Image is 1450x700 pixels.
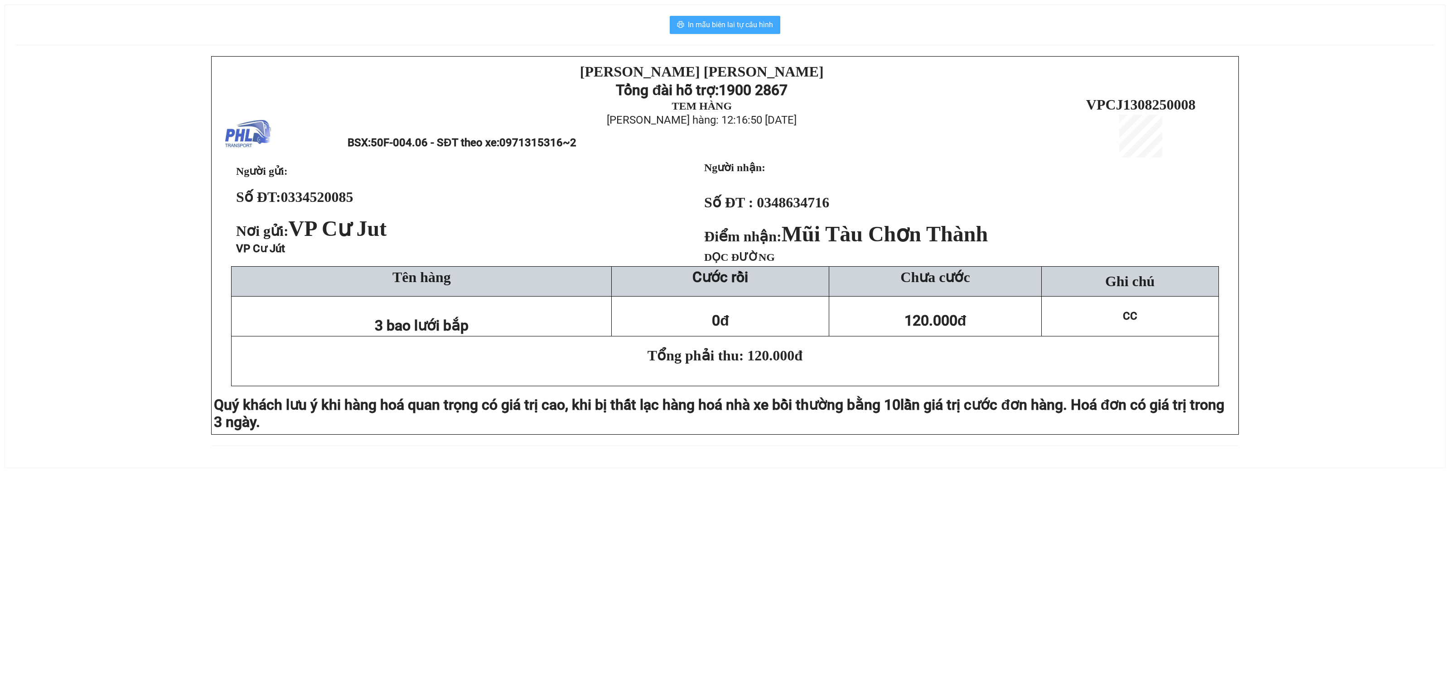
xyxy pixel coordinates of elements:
span: printer [677,21,684,29]
strong: Số ĐT : [704,194,753,211]
span: In mẫu biên lai tự cấu hình [688,19,773,30]
span: Người gửi: [236,165,288,177]
span: 50F-004.06 - SĐT theo xe: [371,136,576,149]
strong: Số ĐT: [236,189,353,205]
strong: [PERSON_NAME] [PERSON_NAME] [580,63,824,80]
span: DỌC ĐƯỜNG [704,251,775,263]
span: Quý khách lưu ý khi hàng hoá quan trọng có giá trị cao, khi bị thất lạc hàng hoá nhà xe bồi thườn... [214,396,900,413]
span: Tên hàng [392,269,451,285]
span: 0334520085 [281,189,353,205]
strong: Cước rồi [692,268,748,286]
span: VP Cư Jut [289,216,387,240]
span: VP Cư Jút [236,242,285,255]
span: 120.000đ [904,312,967,329]
span: Chưa cước [900,269,970,285]
span: 0đ [712,312,729,329]
span: Mũi Tàu Chơn Thành [782,222,988,246]
span: Ghi chú [1105,273,1155,289]
img: logo [225,112,271,158]
strong: Tổng đài hỗ trợ: [616,82,719,99]
span: Nơi gửi: [236,223,390,239]
span: lần giá trị cước đơn hàng. Hoá đơn có giá trị trong 3 ngày. [214,396,1224,431]
strong: 1900 2867 [719,82,788,99]
span: 3 bao lưới bắp [375,317,469,334]
span: [PERSON_NAME] hàng: 12:16:50 [DATE] [607,114,797,126]
strong: Điểm nhận: [704,228,988,245]
span: Tổng phải thu: 120.000đ [648,347,802,364]
button: printerIn mẫu biên lai tự cấu hình [670,16,780,34]
span: VPCJ1308250008 [1086,96,1196,113]
span: BSX: [348,136,576,149]
strong: Người nhận: [704,162,765,173]
span: CC [1123,310,1137,322]
span: 0348634716 [757,194,829,211]
strong: TEM HÀNG [672,100,732,112]
span: 0971315316~2 [499,136,576,149]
